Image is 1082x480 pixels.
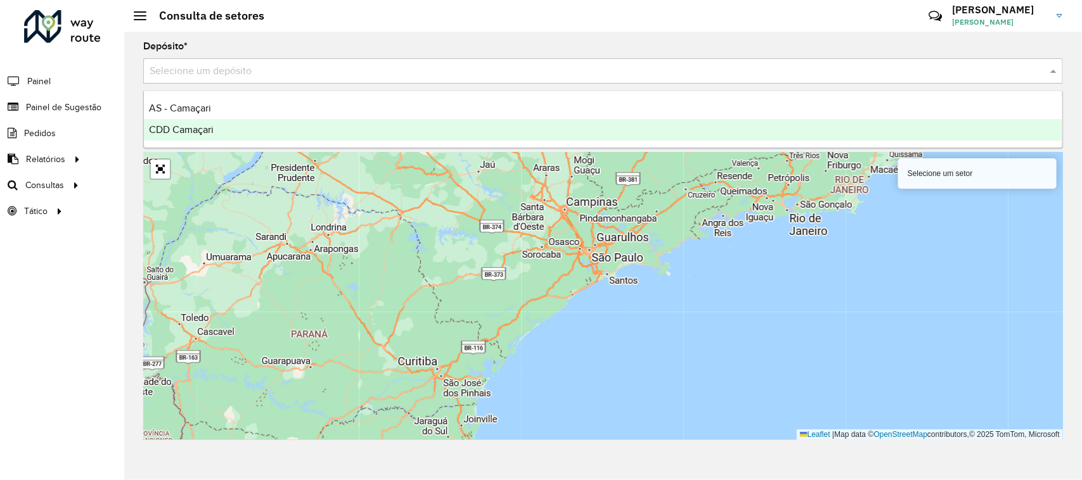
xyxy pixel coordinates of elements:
[26,153,65,166] span: Relatórios
[149,103,211,113] span: AS - Camaçari
[874,430,928,439] a: OpenStreetMap
[149,124,214,135] span: CDD Camaçari
[27,75,51,88] span: Painel
[952,4,1047,16] h3: [PERSON_NAME]
[143,91,1064,148] ng-dropdown-panel: Options list
[898,158,1057,189] div: Selecione um setor
[146,9,264,23] h2: Consulta de setores
[800,430,830,439] a: Leaflet
[24,127,56,140] span: Pedidos
[952,16,1047,28] span: [PERSON_NAME]
[25,179,64,192] span: Consultas
[151,160,170,179] a: Abrir mapa em tela cheia
[797,429,1063,440] div: Map data © contributors,© 2025 TomTom, Microsoft
[922,3,949,30] a: Contato Rápido
[24,205,48,218] span: Tático
[832,430,834,439] span: |
[143,39,188,54] label: Depósito
[26,101,101,114] span: Painel de Sugestão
